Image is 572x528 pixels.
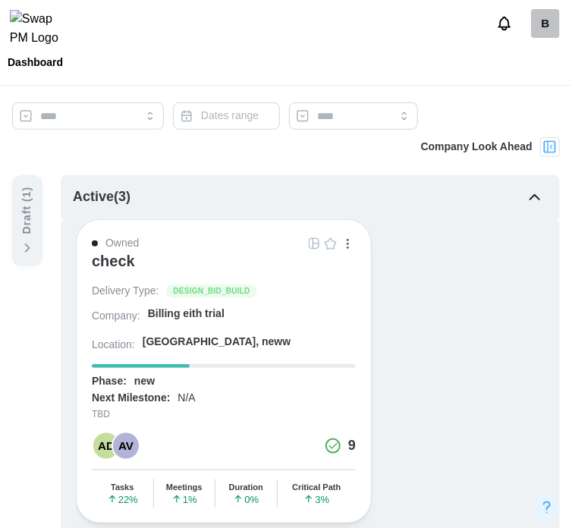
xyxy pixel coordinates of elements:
[107,494,138,504] span: 22 %
[348,435,356,457] div: 9
[10,10,71,48] img: Swap PM Logo
[173,285,250,297] span: DESIGN_BID_BUILD
[306,235,322,252] button: Grid Icon
[292,482,341,492] div: Critical Path
[113,433,139,459] div: AV
[173,102,280,130] button: Dates range
[531,9,560,38] a: billingcheck2
[92,391,170,406] div: Next Milestone:
[542,140,558,155] img: Project Look Ahead Button
[492,11,517,36] button: Notifications
[421,139,533,156] div: Company Look Ahead
[92,284,159,299] div: Delivery Type:
[233,494,259,504] span: 0 %
[325,237,337,250] img: Empty Star
[229,482,263,492] div: Duration
[8,57,63,68] div: Dashboard
[322,235,339,252] button: Empty Star
[171,494,197,504] span: 1 %
[166,482,203,492] div: Meetings
[148,306,225,322] div: Billing eith trial
[93,433,119,459] div: AD
[148,306,356,327] a: Billing eith trial
[19,187,36,234] div: Draft ( 1 )
[111,482,134,492] div: Tasks
[92,309,140,324] div: Company:
[303,494,329,504] span: 3 %
[531,9,560,38] div: B
[178,391,195,406] div: N/A
[92,374,127,389] div: Phase:
[73,187,130,208] div: Active ( 3 )
[308,237,320,250] img: Grid Icon
[105,235,139,252] div: Owned
[134,374,155,389] div: new
[92,407,356,422] div: TBD
[92,252,135,270] div: check
[92,338,135,353] div: Location:
[92,252,356,284] a: check
[201,109,259,121] span: Dates range
[143,335,291,350] div: [GEOGRAPHIC_DATA], neww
